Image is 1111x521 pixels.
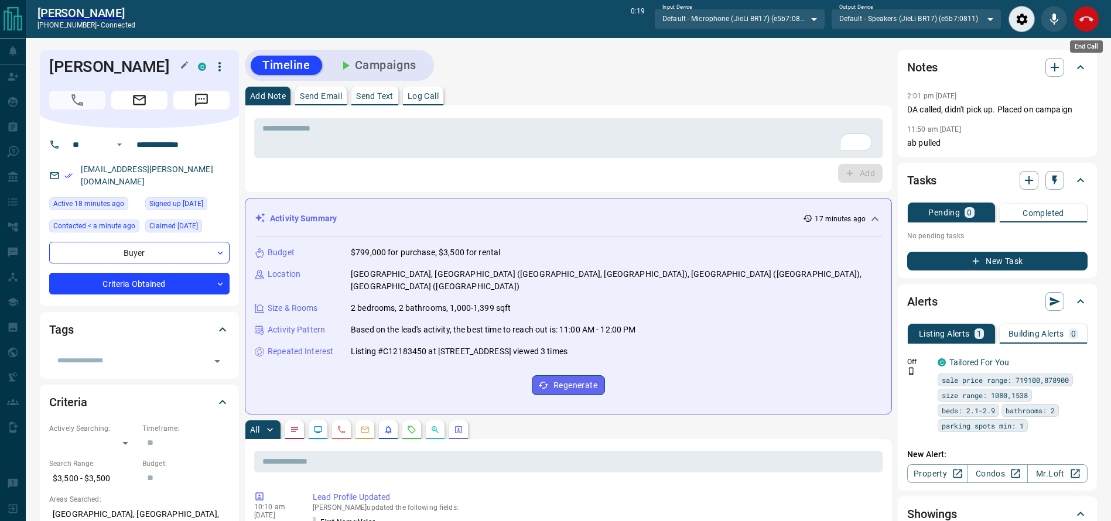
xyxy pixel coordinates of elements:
svg: Requests [407,425,416,434]
h2: Tasks [907,171,936,190]
label: Input Device [662,4,692,11]
span: Contacted < a minute ago [53,220,135,232]
span: sale price range: 719100,878900 [942,374,1069,386]
svg: Lead Browsing Activity [313,425,323,434]
p: Lead Profile Updated [313,491,878,503]
span: Message [173,91,230,109]
p: Listing #C12183450 at [STREET_ADDRESS] viewed 3 times [351,345,568,358]
div: Tasks [907,166,1088,194]
h2: Criteria [49,393,87,412]
svg: Notes [290,425,299,434]
p: 2 bedrooms, 2 bathrooms, 1,000-1,399 sqft [351,302,511,314]
p: 17 minutes ago [815,214,866,224]
svg: Opportunities [430,425,440,434]
div: condos.ca [938,358,946,366]
span: Call [49,91,105,109]
h2: Tags [49,320,73,339]
p: Pending [928,208,960,217]
p: 10:10 am [254,503,295,511]
p: Log Call [408,92,439,100]
div: Buyer [49,242,230,263]
p: Off [907,357,931,367]
p: [GEOGRAPHIC_DATA], [GEOGRAPHIC_DATA] ([GEOGRAPHIC_DATA], [GEOGRAPHIC_DATA]), [GEOGRAPHIC_DATA] ([... [351,268,882,293]
svg: Listing Alerts [384,425,393,434]
svg: Agent Actions [454,425,463,434]
p: Budget [268,246,295,259]
p: 0 [967,208,972,217]
p: Size & Rooms [268,302,318,314]
p: Areas Searched: [49,494,230,505]
p: Location [268,268,300,280]
button: Open [112,138,127,152]
a: Property [907,464,968,483]
p: [PERSON_NAME] updated the following fields: [313,503,878,512]
div: Tags [49,316,230,344]
p: 11:50 am [DATE] [907,125,961,133]
p: No pending tasks [907,227,1088,245]
p: 1 [977,330,982,338]
span: Active 18 minutes ago [53,198,124,210]
div: Default - Microphone (JieLi BR17) (e5b7:0811) [654,9,825,29]
div: Criteria [49,388,230,416]
p: Based on the lead's activity, the best time to reach out is: 11:00 AM - 12:00 PM [351,324,636,336]
span: bathrooms: 2 [1006,405,1055,416]
h2: Alerts [907,292,938,311]
div: Audio Settings [1009,6,1035,32]
p: Send Email [300,92,342,100]
svg: Calls [337,425,346,434]
div: Fri Oct 10 2025 [145,220,230,236]
p: Activity Summary [270,212,337,225]
div: Mon Oct 28 2024 [145,197,230,214]
a: [EMAIL_ADDRESS][PERSON_NAME][DOMAIN_NAME] [81,164,213,186]
div: Notes [907,53,1088,81]
span: Email [111,91,167,109]
p: DA called, didn't pick up. Placed on campaign [907,104,1088,116]
p: Timeframe: [142,423,230,434]
span: Signed up [DATE] [149,198,203,210]
div: Default - Speakers (JieLi BR17) (e5b7:0811) [831,9,1001,29]
p: Send Text [356,92,394,100]
span: connected [101,21,135,29]
p: 0 [1071,330,1076,338]
span: parking spots min: 1 [942,420,1024,431]
a: [PERSON_NAME] [37,6,135,20]
span: size range: 1080,1538 [942,389,1028,401]
div: condos.ca [198,63,206,71]
button: Timeline [251,56,322,75]
p: Budget: [142,458,230,469]
h2: Notes [907,58,938,77]
label: Output Device [839,4,873,11]
svg: Emails [360,425,370,434]
div: Alerts [907,287,1088,316]
span: beds: 2.1-2.9 [942,405,995,416]
p: [DATE] [254,511,295,519]
p: 0:19 [631,6,645,32]
p: New Alert: [907,448,1088,461]
button: New Task [907,252,1088,270]
a: Mr.Loft [1027,464,1088,483]
div: Activity Summary17 minutes ago [255,208,882,229]
textarea: To enrich screen reader interactions, please activate Accessibility in Grammarly extension settings [262,124,874,153]
p: $799,000 for purchase, $3,500 for rental [351,246,500,259]
span: Claimed [DATE] [149,220,198,232]
p: Listing Alerts [919,330,970,338]
div: Tue Oct 14 2025 [49,197,139,214]
a: Condos [967,464,1027,483]
div: Criteria Obtained [49,273,230,294]
div: End Call [1073,6,1099,32]
div: Mute [1041,6,1067,32]
div: End Call [1070,40,1103,53]
p: Search Range: [49,458,136,469]
p: Building Alerts [1009,330,1064,338]
p: Activity Pattern [268,324,325,336]
div: Tue Oct 14 2025 [49,220,139,236]
p: All [250,426,259,434]
button: Campaigns [327,56,428,75]
p: Actively Searching: [49,423,136,434]
button: Regenerate [532,375,605,395]
p: Completed [1023,209,1064,217]
a: Tailored For You [949,358,1009,367]
p: $3,500 - $3,500 [49,469,136,488]
h1: [PERSON_NAME] [49,57,180,76]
